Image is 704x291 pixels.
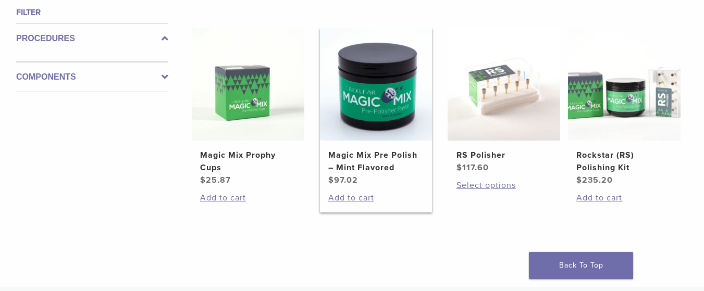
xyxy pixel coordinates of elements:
a: Add to cart: “Magic Mix Pre Polish - Mint Flavored” [328,192,424,204]
bdi: 25.87 [200,175,231,185]
a: RS PolisherRS Polisher $117.60 [448,28,560,174]
bdi: 117.60 [456,162,489,173]
a: Add to cart: “Rockstar (RS) Polishing Kit” [576,192,672,204]
bdi: 235.20 [576,175,613,185]
a: Add to cart: “Magic Mix Prophy Cups” [200,192,295,204]
bdi: 97.02 [328,175,358,185]
img: Magic Mix Pre Polish - Mint Flavored [320,28,433,141]
img: Rockstar (RS) Polishing Kit [568,28,681,141]
h2: Magic Mix Pre Polish – Mint Flavored [328,149,424,174]
h4: Filter [16,6,168,19]
img: Magic Mix Prophy Cups [192,28,304,141]
span: $ [576,175,582,185]
a: Magic Mix Prophy CupsMagic Mix Prophy Cups $25.87 [192,28,304,186]
label: Components [16,71,168,83]
h2: Magic Mix Prophy Cups [200,149,295,174]
span: $ [456,162,462,173]
a: Back To Top [529,252,633,279]
a: Magic Mix Pre Polish - Mint FlavoredMagic Mix Pre Polish – Mint Flavored $97.02 [320,28,433,186]
a: Rockstar (RS) Polishing KitRockstar (RS) Polishing Kit $235.20 [568,28,681,186]
span: $ [200,175,206,185]
label: Procedures [16,32,168,45]
h2: Rockstar (RS) Polishing Kit [576,149,672,174]
a: Select options for “RS Polisher” [456,179,552,192]
img: RS Polisher [448,28,560,141]
span: $ [328,175,334,185]
h2: RS Polisher [456,149,552,161]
